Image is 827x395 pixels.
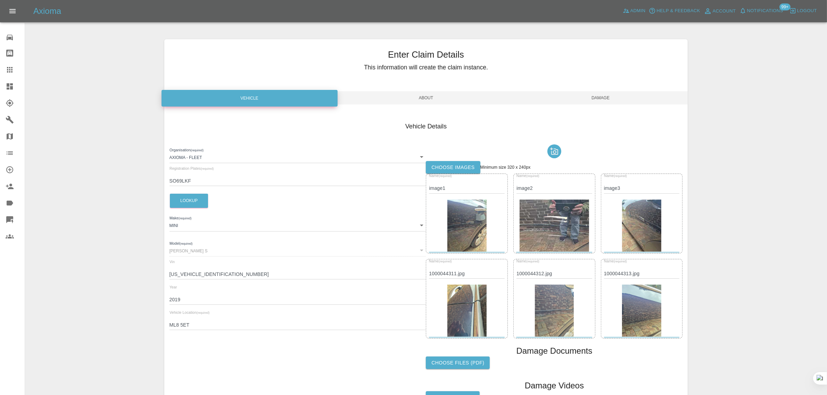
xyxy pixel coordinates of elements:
[426,161,480,174] label: Choose images
[647,6,702,16] button: Help & Feedback
[439,175,452,178] small: (required)
[797,7,817,15] span: Logout
[169,216,191,221] label: Make
[525,380,584,391] h1: Damage Videos
[170,194,208,208] button: Lookup
[339,91,513,104] span: About
[169,241,192,246] label: Model
[516,345,593,356] h1: Damage Documents
[614,260,627,263] small: (required)
[738,6,785,16] button: Notifications
[426,356,490,369] label: Choose files (pdf)
[516,259,539,263] span: Name
[169,285,177,289] span: Year
[162,90,338,107] div: Vehicle
[702,6,738,17] a: Account
[630,7,646,15] span: Admin
[614,175,627,178] small: (required)
[190,149,203,152] small: (required)
[604,259,627,263] span: Name
[656,7,700,15] span: Help & Feedback
[480,165,531,170] span: Minimum size 320 x 240px
[621,6,647,16] a: Admin
[4,3,21,19] button: Open drawer
[713,7,736,15] span: Account
[179,217,191,220] small: (required)
[169,219,426,231] div: MINI
[169,260,175,264] span: Vin
[779,3,791,10] span: 99+
[516,174,539,178] span: Name
[180,242,192,245] small: (required)
[604,174,627,178] span: Name
[513,91,688,104] span: Damage
[169,244,426,257] div: [PERSON_NAME] S
[169,147,204,153] label: Organisation
[197,311,209,314] small: (required)
[164,63,688,72] h5: This information will create the claim instance.
[429,259,452,263] span: Name
[169,122,683,131] h4: Vehicle Details
[169,310,209,314] span: Vehicle Location
[527,260,539,263] small: (required)
[33,6,61,17] h5: Axioma
[169,151,426,163] div: Axioma - Fleet
[788,6,819,16] button: Logout
[747,7,783,15] span: Notifications
[169,166,214,170] span: Registration Plates
[527,175,539,178] small: (required)
[429,174,452,178] span: Name
[201,167,214,170] small: (required)
[164,48,688,61] h3: Enter Claim Details
[439,260,452,263] small: (required)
